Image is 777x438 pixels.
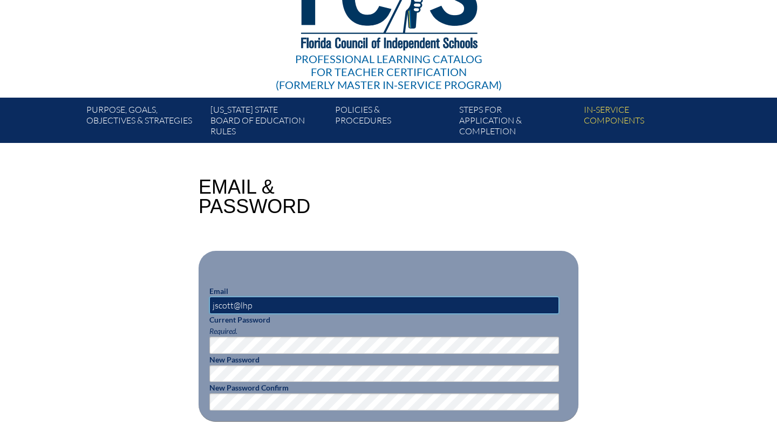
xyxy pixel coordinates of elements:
a: In-servicecomponents [580,102,704,143]
label: New Password Confirm [209,383,289,392]
label: New Password [209,355,260,364]
label: Email [209,286,228,296]
span: for Teacher Certification [311,65,467,78]
span: Required. [209,326,237,336]
a: [US_STATE] StateBoard of Education rules [206,102,330,143]
label: Current Password [209,315,270,324]
a: Policies &Procedures [331,102,455,143]
h1: Email & Password [199,177,310,216]
a: Steps forapplication & completion [455,102,579,143]
a: Purpose, goals,objectives & strategies [82,102,206,143]
div: Professional Learning Catalog (formerly Master In-service Program) [276,52,502,91]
